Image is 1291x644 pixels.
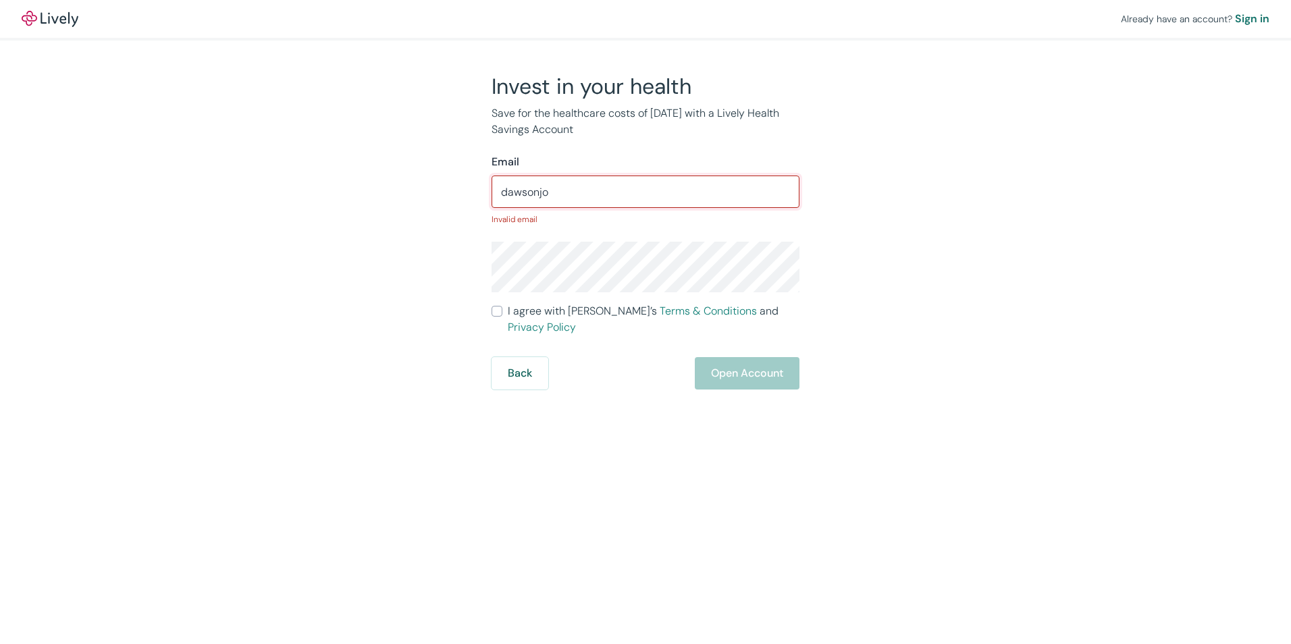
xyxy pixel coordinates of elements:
a: LivelyLively [22,11,78,27]
label: Email [492,154,519,170]
p: Save for the healthcare costs of [DATE] with a Lively Health Savings Account [492,105,799,138]
h2: Invest in your health [492,73,799,100]
a: Sign in [1235,11,1269,27]
div: Already have an account? [1121,11,1269,27]
p: Invalid email [492,213,799,225]
img: Lively [22,11,78,27]
a: Privacy Policy [508,320,576,334]
span: I agree with [PERSON_NAME]’s and [508,303,799,336]
button: Back [492,357,548,390]
a: Terms & Conditions [660,304,757,318]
